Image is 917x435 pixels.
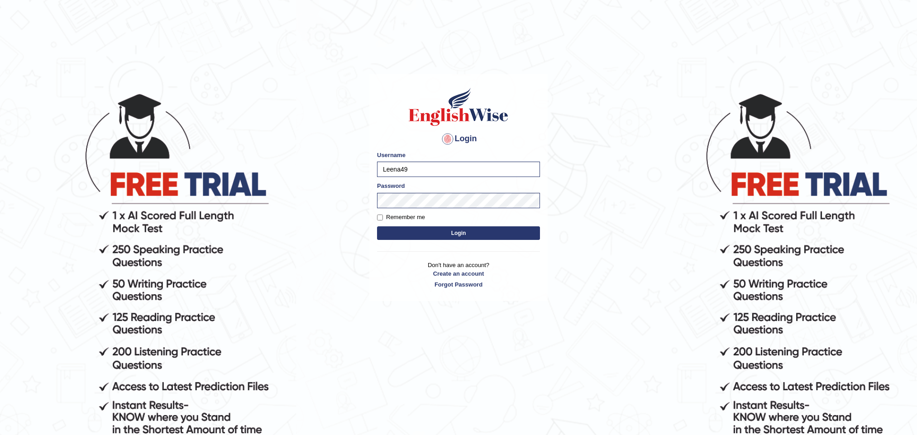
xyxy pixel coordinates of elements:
[377,226,540,240] button: Login
[377,182,405,190] label: Password
[377,269,540,278] a: Create an account
[377,151,406,159] label: Username
[377,132,540,146] h4: Login
[377,261,540,289] p: Don't have an account?
[407,86,510,127] img: Logo of English Wise sign in for intelligent practice with AI
[377,215,383,220] input: Remember me
[377,280,540,289] a: Forgot Password
[377,213,425,222] label: Remember me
